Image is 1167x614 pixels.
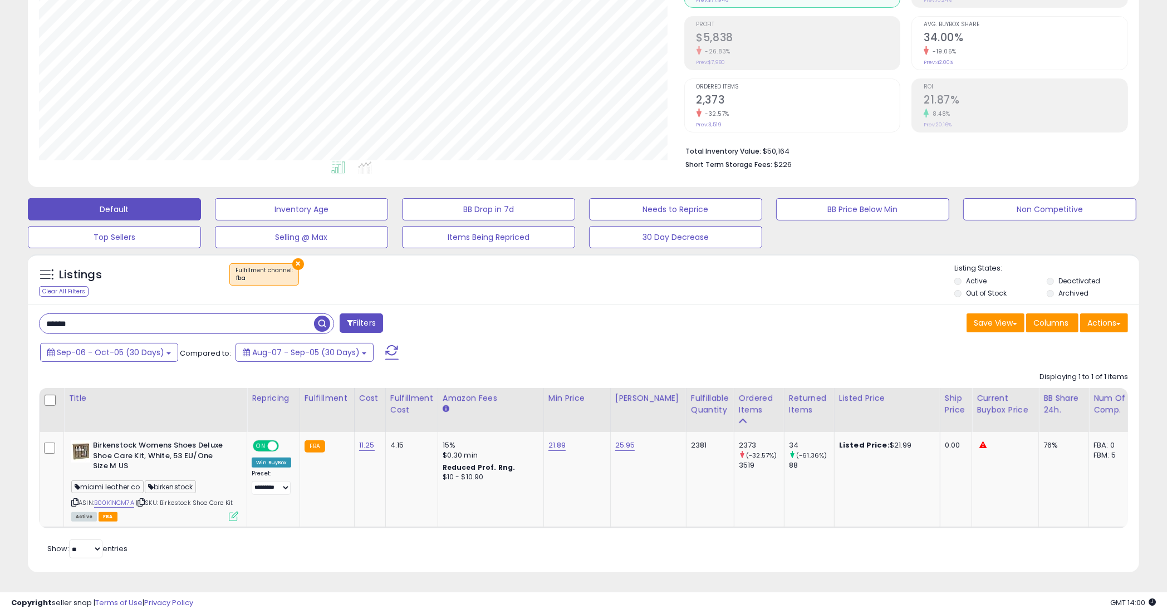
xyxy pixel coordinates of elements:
button: Inventory Age [215,198,388,220]
li: $50,164 [686,144,1120,157]
p: Listing States: [954,263,1139,274]
div: 3519 [739,460,784,470]
button: Needs to Reprice [589,198,762,220]
span: 2025-10-7 14:00 GMT [1110,597,1156,608]
div: Title [68,392,242,404]
div: Ordered Items [739,392,779,416]
div: BB Share 24h. [1043,392,1084,416]
span: FBA [99,512,117,522]
h5: Listings [59,267,102,283]
h2: 2,373 [697,94,900,109]
div: 15% [443,440,535,450]
b: Reduced Prof. Rng. [443,463,516,472]
div: 34 [789,440,834,450]
div: $0.30 min [443,450,535,460]
div: Fulfillment Cost [390,392,433,416]
div: Listed Price [839,392,935,404]
div: 76% [1043,440,1080,450]
img: 41GCunaXisL._SL40_.jpg [71,440,90,463]
span: Profit [697,22,900,28]
span: Show: entries [47,543,128,554]
label: Active [966,276,987,286]
span: Ordered Items [697,84,900,90]
b: Total Inventory Value: [686,146,762,156]
span: Columns [1033,317,1068,328]
div: Min Price [548,392,606,404]
small: Prev: 3,519 [697,121,722,128]
small: -19.05% [929,47,957,56]
small: 8.48% [929,110,950,118]
span: Sep-06 - Oct-05 (30 Days) [57,347,164,358]
label: Deactivated [1058,276,1100,286]
span: All listings currently available for purchase on Amazon [71,512,97,522]
span: birkenstock [145,480,197,493]
a: 21.89 [548,440,566,451]
a: 11.25 [359,440,375,451]
div: Returned Items [789,392,830,416]
small: Prev: 20.16% [924,121,952,128]
small: (-61.36%) [796,451,827,460]
div: 2373 [739,440,784,450]
div: 2381 [691,440,725,450]
button: BB Price Below Min [776,198,949,220]
label: Archived [1058,288,1088,298]
button: Sep-06 - Oct-05 (30 Days) [40,343,178,362]
small: Amazon Fees. [443,404,449,414]
b: Short Term Storage Fees: [686,160,773,169]
span: Compared to: [180,348,231,358]
div: Repricing [252,392,295,404]
a: Terms of Use [95,597,143,608]
small: (-32.57%) [746,451,777,460]
a: Privacy Policy [144,597,193,608]
button: Default [28,198,201,220]
span: Avg. Buybox Share [924,22,1127,28]
div: $21.99 [839,440,931,450]
small: Prev: $7,980 [697,59,725,66]
div: 0.00 [945,440,963,450]
h2: $5,838 [697,31,900,46]
h2: 34.00% [924,31,1127,46]
span: ON [254,441,268,451]
div: Cost [359,392,381,404]
small: -32.57% [702,110,730,118]
small: FBA [305,440,325,453]
button: Aug-07 - Sep-05 (30 Days) [236,343,374,362]
div: Fulfillable Quantity [691,392,729,416]
div: Amazon Fees [443,392,539,404]
a: B00K1NCM7A [94,498,134,508]
span: $226 [774,159,792,170]
div: Clear All Filters [39,286,89,297]
button: Non Competitive [963,198,1136,220]
div: Ship Price [945,392,967,416]
div: 88 [789,460,834,470]
small: Prev: 42.00% [924,59,953,66]
b: Birkenstock Womens Shoes Deluxe Shoe Care Kit, White, 53 EU/One Size M US [93,440,228,474]
span: Fulfillment channel : [236,266,293,283]
span: | SKU: Birkestock Shoe Care Kit [136,498,233,507]
button: 30 Day Decrease [589,226,762,248]
div: ASIN: [71,440,238,520]
div: Win BuyBox [252,458,291,468]
button: Filters [340,313,383,333]
strong: Copyright [11,597,52,608]
button: Actions [1080,313,1128,332]
label: Out of Stock [966,288,1007,298]
button: × [292,258,304,270]
div: [PERSON_NAME] [615,392,681,404]
div: Fulfillment [305,392,350,404]
a: 25.95 [615,440,635,451]
span: OFF [277,441,295,451]
button: Top Sellers [28,226,201,248]
div: Current Buybox Price [977,392,1034,416]
span: miami leather co [71,480,144,493]
small: -26.83% [702,47,731,56]
button: BB Drop in 7d [402,198,575,220]
div: FBM: 5 [1094,450,1130,460]
button: Columns [1026,313,1078,332]
div: 4.15 [390,440,429,450]
div: Num of Comp. [1094,392,1134,416]
h2: 21.87% [924,94,1127,109]
div: Preset: [252,470,291,495]
div: FBA: 0 [1094,440,1130,450]
div: Displaying 1 to 1 of 1 items [1039,372,1128,382]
